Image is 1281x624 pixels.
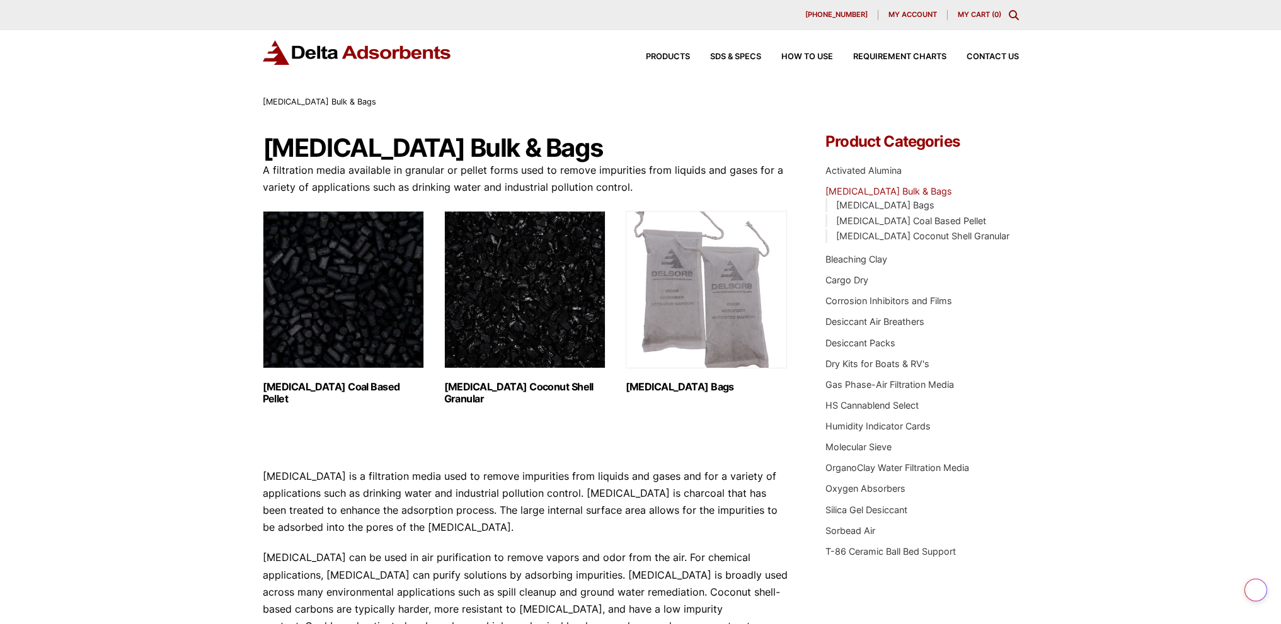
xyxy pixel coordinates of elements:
[646,53,690,61] span: Products
[825,421,931,431] a: Humidity Indicator Cards
[825,134,1018,149] h4: Product Categories
[836,200,934,210] a: [MEDICAL_DATA] Bags
[626,381,787,393] h2: [MEDICAL_DATA] Bags
[825,441,892,452] a: Molecular Sieve
[825,379,954,390] a: Gas Phase-Air Filtration Media
[888,11,937,18] span: My account
[805,11,868,18] span: [PHONE_NUMBER]
[958,10,1001,19] a: My Cart (0)
[1009,10,1019,20] div: Toggle Modal Content
[263,468,788,536] p: [MEDICAL_DATA] is a filtration media used to remove impurities from liquids and gases and for a v...
[626,211,787,393] a: Visit product category Activated Carbon Bags
[263,134,788,162] h1: [MEDICAL_DATA] Bulk & Bags
[825,462,969,473] a: OrganoClay Water Filtration Media
[853,53,946,61] span: Requirement Charts
[825,358,929,369] a: Dry Kits for Boats & RV's
[825,165,902,176] a: Activated Alumina
[825,400,919,411] a: HS Cannablend Select
[263,162,788,196] p: A filtration media available in granular or pellet forms used to remove impurities from liquids a...
[626,53,690,61] a: Products
[781,53,833,61] span: How to Use
[263,40,452,65] img: Delta Adsorbents
[690,53,761,61] a: SDS & SPECS
[626,211,787,368] img: Activated Carbon Bags
[825,186,952,196] a: [MEDICAL_DATA] Bulk & Bags
[825,275,868,285] a: Cargo Dry
[444,211,606,368] img: Activated Carbon Coconut Shell Granular
[994,10,999,19] span: 0
[263,97,376,106] span: [MEDICAL_DATA] Bulk & Bags
[825,316,924,327] a: Desiccant Air Breathers
[444,211,606,405] a: Visit product category Activated Carbon Coconut Shell Granular
[825,295,952,306] a: Corrosion Inhibitors and Films
[825,338,895,348] a: Desiccant Packs
[263,381,424,405] h2: [MEDICAL_DATA] Coal Based Pellet
[825,546,956,557] a: T-86 Ceramic Ball Bed Support
[946,53,1019,61] a: Contact Us
[878,10,948,20] a: My account
[825,525,875,536] a: Sorbead Air
[836,230,1009,241] a: [MEDICAL_DATA] Coconut Shell Granular
[263,211,424,368] img: Activated Carbon Coal Based Pellet
[825,504,907,515] a: Silica Gel Desiccant
[836,215,986,226] a: [MEDICAL_DATA] Coal Based Pellet
[761,53,833,61] a: How to Use
[825,254,887,264] a: Bleaching Clay
[710,53,761,61] span: SDS & SPECS
[444,381,606,405] h2: [MEDICAL_DATA] Coconut Shell Granular
[825,483,905,494] a: Oxygen Absorbers
[833,53,946,61] a: Requirement Charts
[263,211,424,405] a: Visit product category Activated Carbon Coal Based Pellet
[795,10,878,20] a: [PHONE_NUMBER]
[967,53,1019,61] span: Contact Us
